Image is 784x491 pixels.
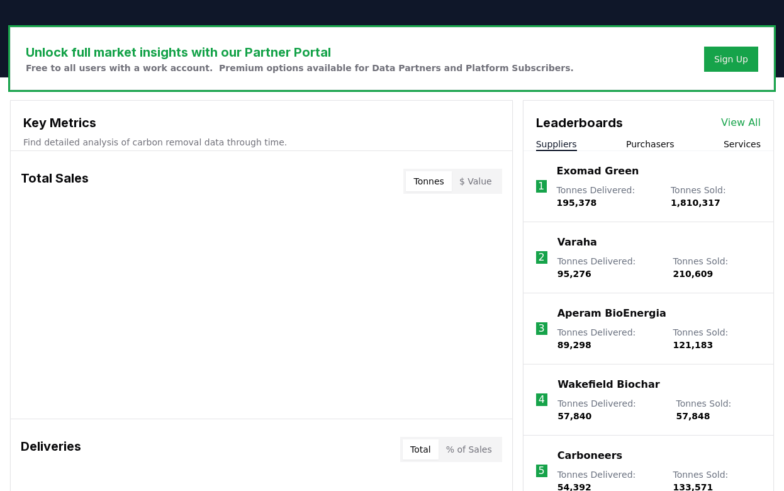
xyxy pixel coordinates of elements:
[557,198,597,208] span: 195,378
[557,397,663,422] p: Tonnes Delivered :
[673,326,761,351] p: Tonnes Sold :
[557,306,666,321] a: Aperam BioEnergia
[626,138,675,150] button: Purchasers
[539,463,545,478] p: 5
[557,340,591,350] span: 89,298
[714,53,748,65] a: Sign Up
[536,138,577,150] button: Suppliers
[704,47,758,72] button: Sign Up
[557,326,661,351] p: Tonnes Delivered :
[403,439,439,460] button: Total
[21,169,89,194] h3: Total Sales
[557,235,597,250] a: Varaha
[538,179,544,194] p: 1
[676,411,710,421] span: 57,848
[406,171,451,191] button: Tonnes
[557,164,639,179] a: Exomad Green
[539,321,545,336] p: 3
[539,392,545,407] p: 4
[23,136,500,149] p: Find detailed analysis of carbon removal data through time.
[557,377,659,392] a: Wakefield Biochar
[557,448,622,463] a: Carboneers
[676,397,761,422] p: Tonnes Sold :
[673,269,713,279] span: 210,609
[673,255,761,280] p: Tonnes Sold :
[536,113,623,132] h3: Leaderboards
[452,171,500,191] button: $ Value
[439,439,500,460] button: % of Sales
[673,340,713,350] span: 121,183
[26,43,574,62] h3: Unlock full market insights with our Partner Portal
[557,255,661,280] p: Tonnes Delivered :
[724,138,761,150] button: Services
[671,198,720,208] span: 1,810,317
[557,184,658,209] p: Tonnes Delivered :
[557,269,591,279] span: 95,276
[26,62,574,74] p: Free to all users with a work account. Premium options available for Data Partners and Platform S...
[21,437,81,462] h3: Deliveries
[671,184,761,209] p: Tonnes Sold :
[539,250,545,265] p: 2
[721,115,761,130] a: View All
[557,411,591,421] span: 57,840
[23,113,500,132] h3: Key Metrics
